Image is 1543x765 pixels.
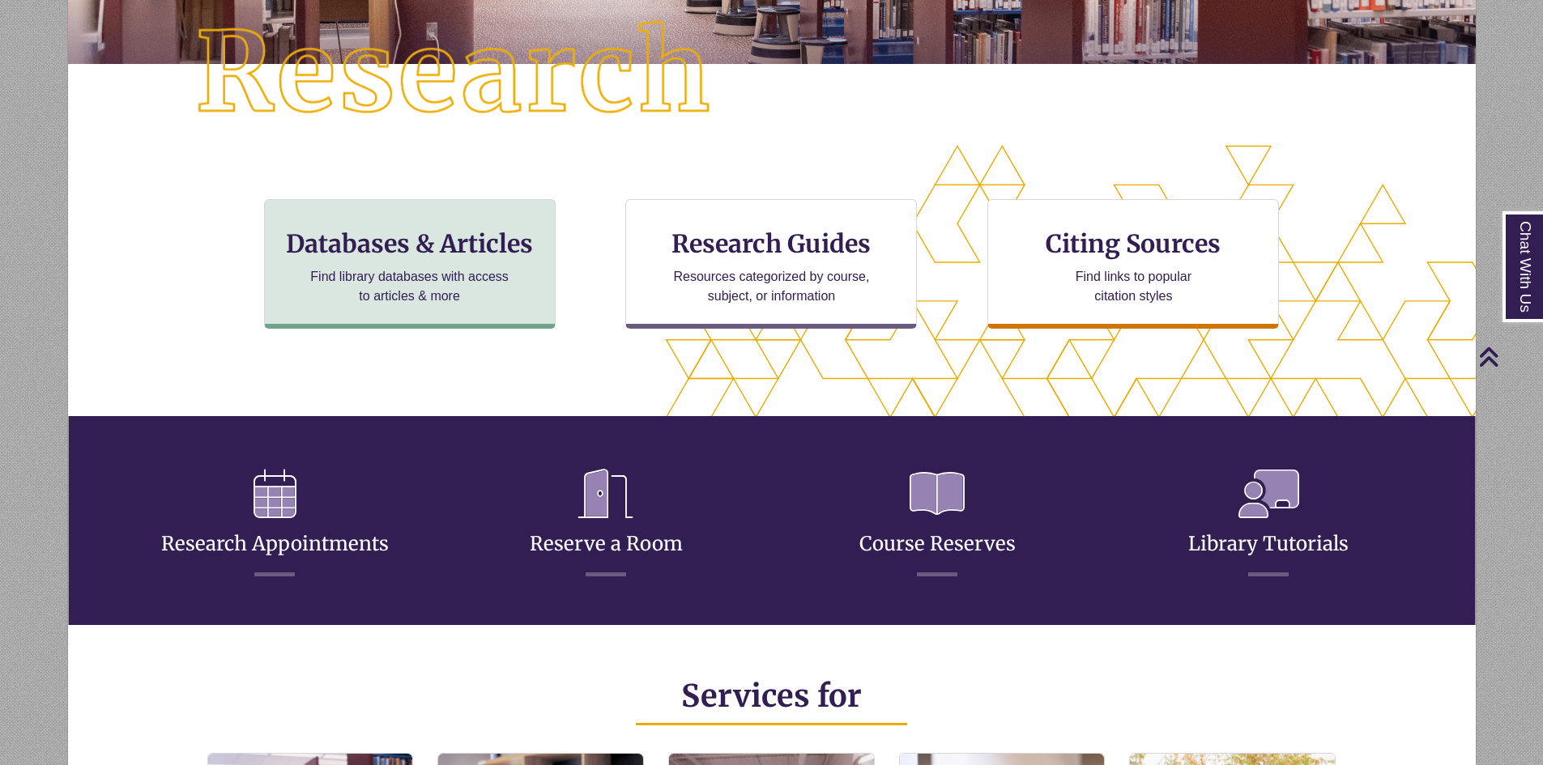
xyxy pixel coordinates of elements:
h3: Citing Sources [1035,228,1233,259]
p: Resources categorized by course, subject, or information [666,267,877,306]
span: Services for [681,677,862,715]
h3: Research Guides [639,228,903,259]
a: Citing Sources Find links to popular citation styles [987,199,1279,329]
a: Course Reserves [859,492,1016,556]
h3: Databases & Articles [278,228,542,259]
a: Databases & Articles Find library databases with access to articles & more [264,199,556,329]
a: Library Tutorials [1188,492,1349,556]
a: Research Guides Resources categorized by course, subject, or information [625,199,917,329]
a: Reserve a Room [530,492,683,556]
p: Find links to popular citation styles [1055,267,1213,306]
a: Research Appointments [161,492,389,556]
p: Find library databases with access to articles & more [304,267,515,306]
a: Back to Top [1478,346,1539,368]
